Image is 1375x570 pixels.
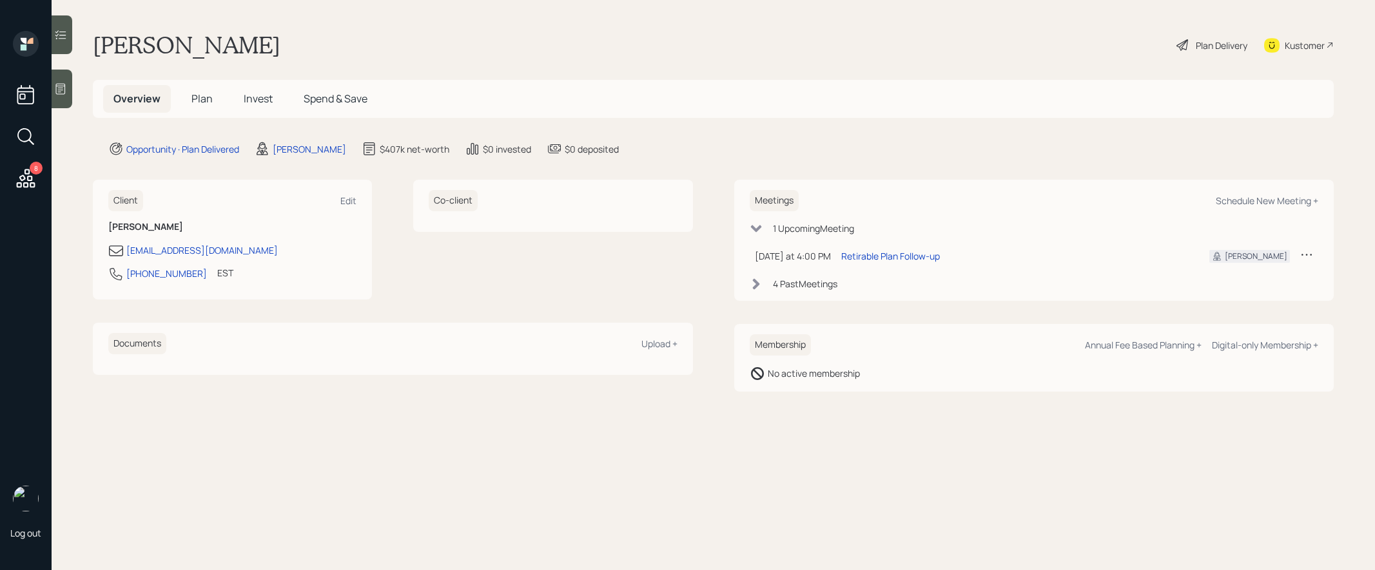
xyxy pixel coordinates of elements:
div: $0 invested [483,142,531,156]
div: Upload + [641,337,678,350]
div: $0 deposited [565,142,619,156]
div: Opportunity · Plan Delivered [126,142,239,156]
div: [PHONE_NUMBER] [126,267,207,280]
div: 8 [30,162,43,175]
span: Spend & Save [304,91,367,106]
h6: Documents [108,333,166,354]
div: Edit [340,195,356,207]
h6: Membership [750,334,811,356]
h6: Client [108,190,143,211]
div: 4 Past Meeting s [773,277,837,290]
span: Invest [244,91,273,106]
h6: Co-client [429,190,478,211]
div: Annual Fee Based Planning + [1085,339,1202,351]
div: [PERSON_NAME] [273,142,346,156]
div: Retirable Plan Follow-up [841,249,940,263]
div: [PERSON_NAME] [1225,251,1287,262]
div: EST [217,266,233,280]
img: treva-nostdahl-headshot.png [13,486,39,511]
div: [DATE] at 4:00 PM [755,249,831,263]
div: [EMAIL_ADDRESS][DOMAIN_NAME] [126,243,278,257]
div: No active membership [768,366,860,380]
div: Schedule New Meeting + [1216,195,1318,207]
h6: [PERSON_NAME] [108,222,356,233]
h1: [PERSON_NAME] [93,31,280,59]
div: Log out [10,527,41,539]
div: Kustomer [1285,39,1325,52]
h6: Meetings [750,190,799,211]
div: $407k net-worth [380,142,449,156]
span: Overview [113,91,161,106]
div: 1 Upcoming Meeting [773,222,854,235]
span: Plan [191,91,213,106]
div: Digital-only Membership + [1212,339,1318,351]
div: Plan Delivery [1196,39,1247,52]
